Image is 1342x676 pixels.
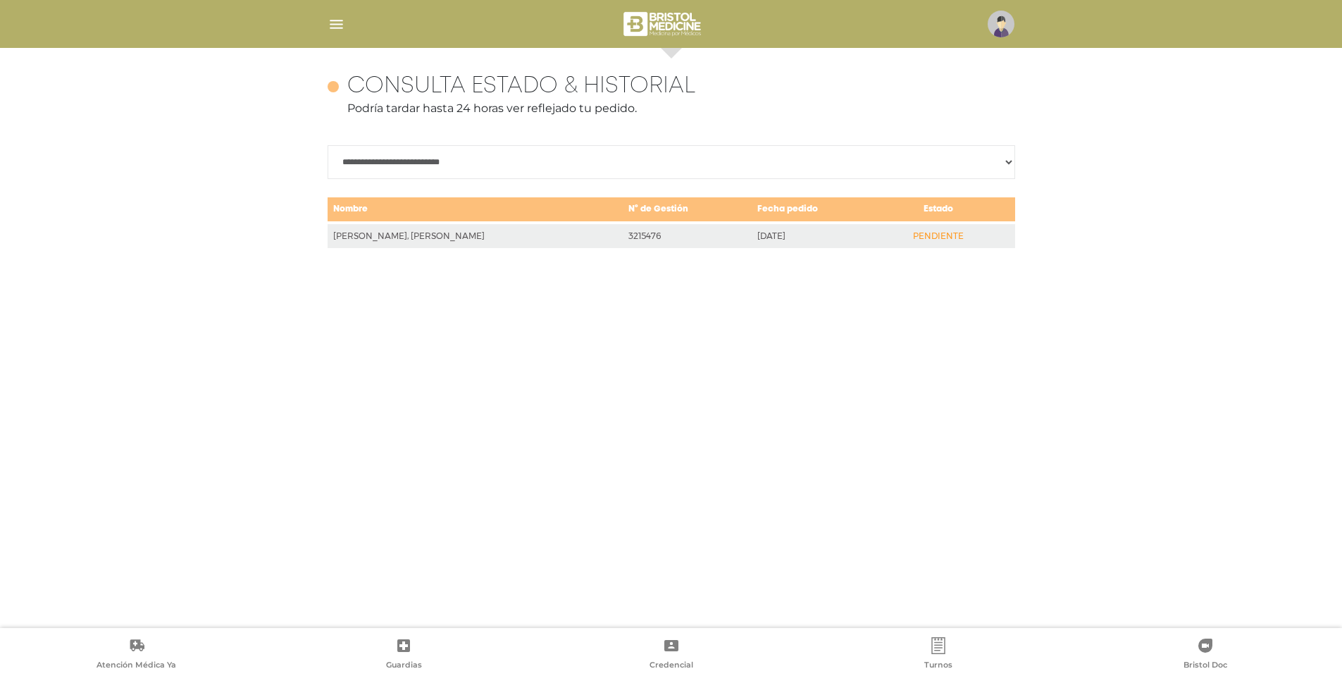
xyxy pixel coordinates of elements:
[623,197,752,223] td: N° de Gestión
[328,197,623,223] td: Nombre
[386,660,422,672] span: Guardias
[752,197,882,223] td: Fecha pedido
[270,637,537,673] a: Guardias
[882,223,995,249] td: PENDIENTE
[1183,660,1227,672] span: Bristol Doc
[97,660,176,672] span: Atención Médica Ya
[882,197,995,223] td: Estado
[752,223,882,249] td: [DATE]
[988,11,1014,37] img: profile-placeholder.svg
[328,223,623,249] td: [PERSON_NAME], [PERSON_NAME]
[3,637,270,673] a: Atención Médica Ya
[1072,637,1339,673] a: Bristol Doc
[328,16,345,33] img: Cober_menu-lines-white.svg
[650,660,693,672] span: Credencial
[804,637,1071,673] a: Turnos
[538,637,804,673] a: Credencial
[621,7,705,41] img: bristol-medicine-blanco.png
[924,660,952,672] span: Turnos
[328,100,1015,117] p: Podría tardar hasta 24 horas ver reflejado tu pedido.
[623,223,752,249] td: 3215476
[347,73,695,100] h4: Consulta estado & historial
